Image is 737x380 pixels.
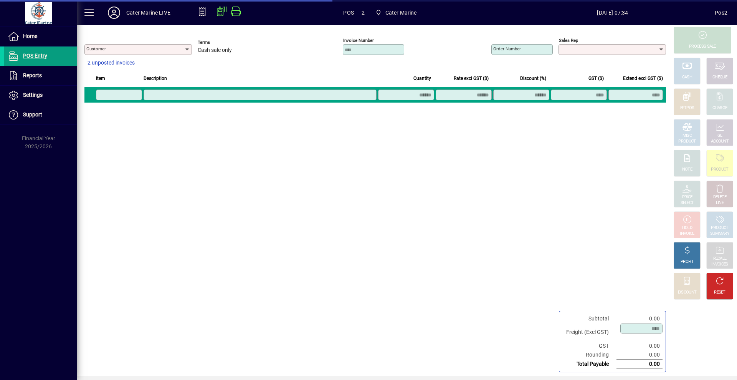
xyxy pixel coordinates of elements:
span: Description [144,74,167,83]
div: CHARGE [712,105,727,111]
span: Cater Marine [372,6,420,20]
td: 0.00 [616,350,663,360]
td: 0.00 [616,342,663,350]
div: DELETE [713,194,726,200]
span: POS [343,7,354,19]
span: 2 unposted invoices [88,59,135,67]
td: Freight (Excl GST) [562,323,616,342]
td: 0.00 [616,314,663,323]
mat-label: Invoice number [343,38,374,43]
div: PRICE [682,194,692,200]
div: PROFIT [681,259,694,265]
div: CHEQUE [712,75,727,80]
div: PRODUCT [678,139,696,144]
div: RESET [714,290,725,295]
a: Support [4,105,77,124]
td: Subtotal [562,314,616,323]
div: LINE [716,200,724,206]
mat-label: Customer [86,46,106,51]
div: PROCESS SALE [689,44,716,50]
div: MISC [682,133,692,139]
span: GST ($) [588,74,604,83]
span: Extend excl GST ($) [623,74,663,83]
div: GL [717,133,722,139]
span: Discount (%) [520,74,546,83]
div: ACCOUNT [711,139,729,144]
span: Support [23,111,42,118]
span: Reports [23,72,42,78]
td: Total Payable [562,360,616,369]
div: INVOICES [711,262,728,267]
span: [DATE] 07:34 [511,7,715,19]
mat-label: Sales rep [559,38,578,43]
div: INVOICE [680,231,694,237]
div: DISCOUNT [678,290,696,295]
span: Rate excl GST ($) [454,74,489,83]
div: HOLD [682,225,692,231]
button: Profile [102,6,126,20]
div: SELECT [681,200,694,206]
a: Home [4,27,77,46]
td: 0.00 [616,360,663,369]
span: Home [23,33,37,39]
div: EFTPOS [680,105,694,111]
div: PRODUCT [711,225,728,231]
div: Pos2 [715,7,727,19]
td: GST [562,342,616,350]
div: Cater Marine LIVE [126,7,170,19]
a: Reports [4,66,77,85]
span: Settings [23,92,43,98]
button: 2 unposted invoices [84,56,138,70]
mat-label: Order number [493,46,521,51]
div: CASH [682,75,692,80]
div: SUMMARY [710,231,729,237]
span: Item [96,74,105,83]
div: RECALL [713,256,727,262]
a: Settings [4,86,77,105]
div: PRODUCT [711,167,728,173]
td: Rounding [562,350,616,360]
span: Cash sale only [198,47,232,53]
div: NOTE [682,167,692,173]
span: Quantity [413,74,431,83]
span: 2 [362,7,365,19]
span: POS Entry [23,53,47,59]
span: Cater Marine [385,7,417,19]
span: Terms [198,40,244,45]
